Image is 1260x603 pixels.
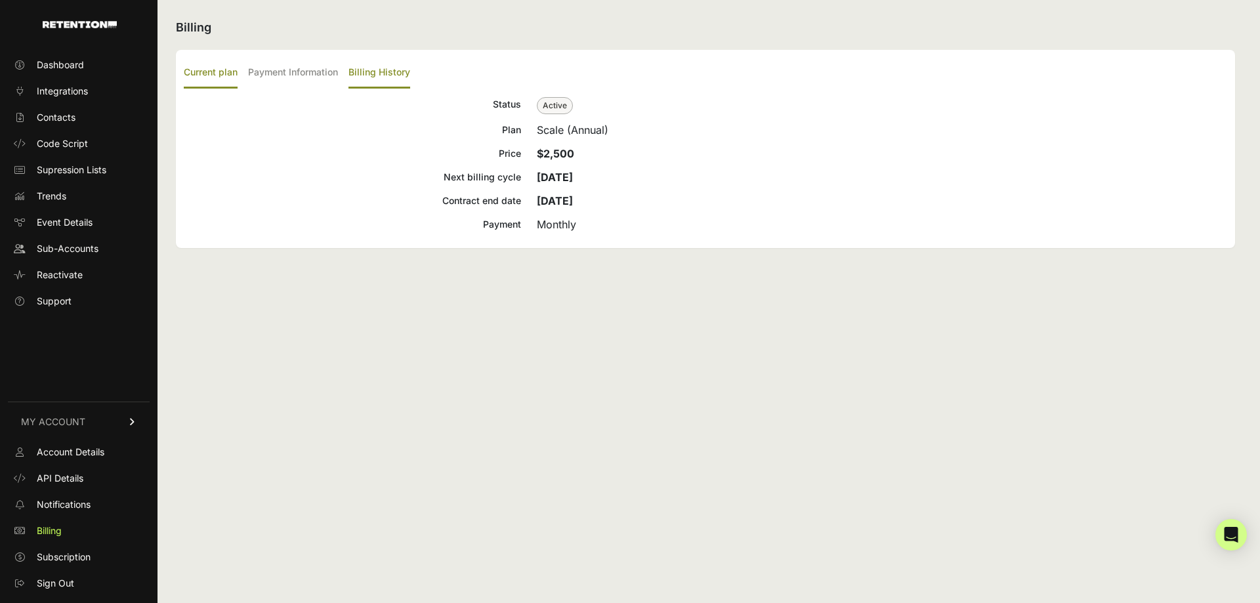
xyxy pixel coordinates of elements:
[37,295,72,308] span: Support
[37,472,83,485] span: API Details
[8,264,150,285] a: Reactivate
[184,122,521,138] div: Plan
[8,159,150,180] a: Supression Lists
[21,415,85,428] span: MY ACCOUNT
[37,163,106,177] span: Supression Lists
[8,291,150,312] a: Support
[37,498,91,511] span: Notifications
[176,18,1235,37] h2: Billing
[537,217,1227,232] div: Monthly
[184,193,521,209] div: Contract end date
[184,169,521,185] div: Next billing cycle
[8,107,150,128] a: Contacts
[8,133,150,154] a: Code Script
[37,137,88,150] span: Code Script
[37,577,74,590] span: Sign Out
[537,147,574,160] strong: $2,500
[37,111,75,124] span: Contacts
[184,146,521,161] div: Price
[8,81,150,102] a: Integrations
[8,520,150,541] a: Billing
[43,21,117,28] img: Retention.com
[37,446,104,459] span: Account Details
[8,238,150,259] a: Sub-Accounts
[8,547,150,568] a: Subscription
[37,216,93,229] span: Event Details
[8,186,150,207] a: Trends
[37,85,88,98] span: Integrations
[8,402,150,442] a: MY ACCOUNT
[537,171,573,184] strong: [DATE]
[248,58,338,89] label: Payment Information
[37,524,62,537] span: Billing
[8,212,150,233] a: Event Details
[37,58,84,72] span: Dashboard
[8,468,150,489] a: API Details
[37,551,91,564] span: Subscription
[8,573,150,594] a: Sign Out
[37,190,66,203] span: Trends
[8,442,150,463] a: Account Details
[37,268,83,281] span: Reactivate
[184,96,521,114] div: Status
[8,494,150,515] a: Notifications
[37,242,98,255] span: Sub-Accounts
[537,122,1227,138] div: Scale (Annual)
[8,54,150,75] a: Dashboard
[184,58,238,89] label: Current plan
[1215,519,1247,551] div: Open Intercom Messenger
[184,217,521,232] div: Payment
[537,194,573,207] strong: [DATE]
[348,58,410,89] label: Billing History
[537,97,573,114] span: Active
